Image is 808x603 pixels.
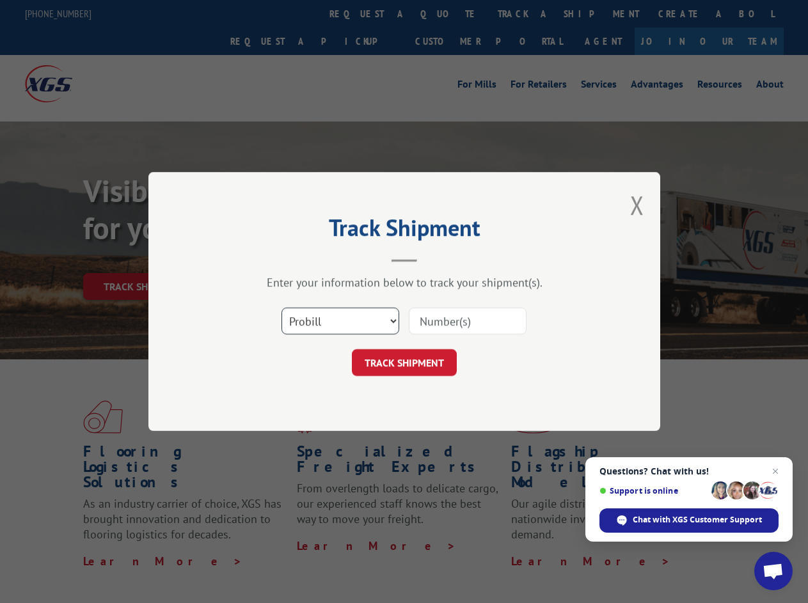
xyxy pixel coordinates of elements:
[212,219,596,243] h2: Track Shipment
[630,188,644,222] button: Close modal
[409,308,527,334] input: Number(s)
[352,349,457,376] button: TRACK SHIPMENT
[754,552,793,590] div: Open chat
[599,486,707,496] span: Support is online
[599,466,779,476] span: Questions? Chat with us!
[212,275,596,290] div: Enter your information below to track your shipment(s).
[599,508,779,533] div: Chat with XGS Customer Support
[768,464,783,479] span: Close chat
[633,514,762,526] span: Chat with XGS Customer Support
